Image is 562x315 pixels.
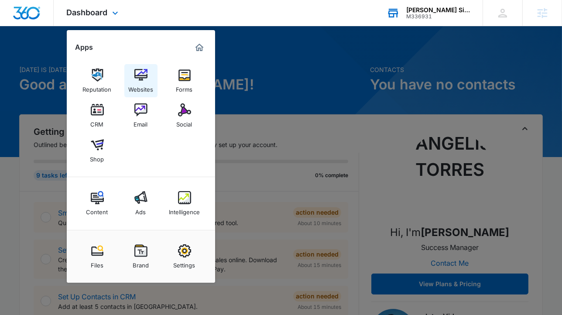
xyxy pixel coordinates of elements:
div: account id [406,14,470,20]
div: Reputation [83,82,112,93]
div: Email [134,116,148,128]
div: Forms [176,82,193,93]
a: Intelligence [168,187,201,220]
a: Shop [81,134,114,167]
div: Intelligence [169,204,200,216]
a: Email [124,99,158,132]
a: Forms [168,64,201,97]
a: Ads [124,187,158,220]
h2: Apps [75,43,93,51]
a: Settings [168,240,201,273]
a: Social [168,99,201,132]
a: Marketing 360® Dashboard [192,41,206,55]
div: Brand [133,257,149,269]
div: Files [91,257,103,269]
span: Dashboard [67,8,108,17]
div: Ads [136,204,146,216]
a: Content [81,187,114,220]
div: CRM [91,116,104,128]
div: Content [86,204,108,216]
div: Websites [128,82,153,93]
div: Social [177,116,192,128]
a: CRM [81,99,114,132]
div: Shop [90,151,104,163]
a: Reputation [81,64,114,97]
a: Brand [124,240,158,273]
a: Files [81,240,114,273]
a: Websites [124,64,158,97]
div: account name [406,7,470,14]
div: Settings [174,257,195,269]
